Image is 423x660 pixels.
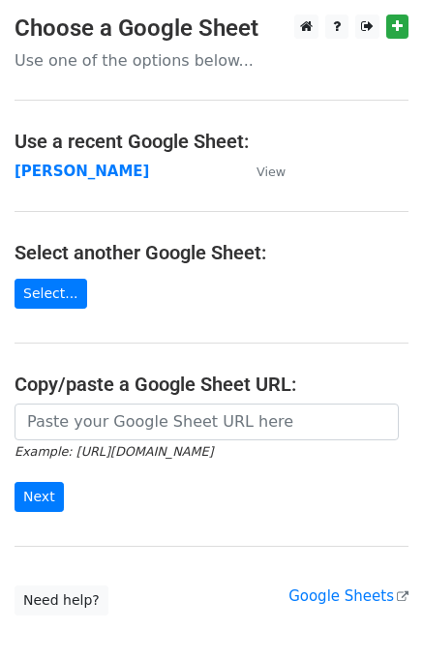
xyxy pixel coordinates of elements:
h4: Select another Google Sheet: [15,241,408,264]
input: Next [15,482,64,512]
a: [PERSON_NAME] [15,163,149,180]
a: View [237,163,286,180]
a: Need help? [15,585,108,615]
h4: Use a recent Google Sheet: [15,130,408,153]
p: Use one of the options below... [15,50,408,71]
a: Google Sheets [288,587,408,605]
h4: Copy/paste a Google Sheet URL: [15,373,408,396]
small: Example: [URL][DOMAIN_NAME] [15,444,213,459]
input: Paste your Google Sheet URL here [15,404,399,440]
small: View [257,165,286,179]
h3: Choose a Google Sheet [15,15,408,43]
a: Select... [15,279,87,309]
